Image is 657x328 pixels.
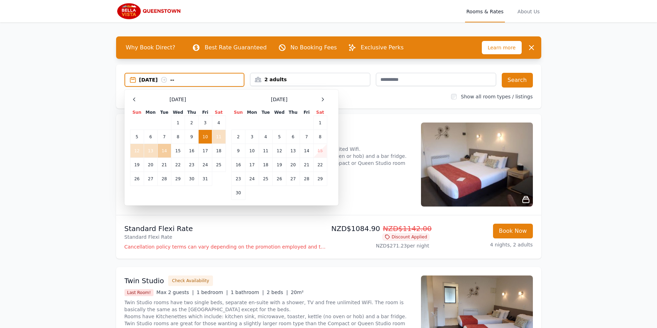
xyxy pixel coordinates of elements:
td: 29 [171,172,185,186]
td: 24 [245,172,259,186]
td: 24 [199,158,212,172]
td: 14 [300,144,313,158]
td: 26 [272,172,286,186]
td: 30 [185,172,199,186]
td: 8 [313,130,327,144]
td: 17 [245,158,259,172]
td: 31 [199,172,212,186]
td: 16 [231,158,245,172]
th: Mon [245,109,259,116]
button: Book Now [493,224,533,238]
th: Wed [171,109,185,116]
span: NZD$1142.00 [383,224,432,233]
span: Why Book Direct? [120,41,181,55]
td: 30 [231,186,245,200]
td: 9 [185,130,199,144]
th: Sun [231,109,245,116]
td: 20 [286,158,300,172]
p: Best Rate Guaranteed [205,43,266,52]
p: 4 nights, 2 adults [435,241,533,248]
p: NZD$1084.90 [331,224,429,233]
p: Exclusive Perks [360,43,404,52]
p: Standard Flexi Rate [124,233,326,240]
th: Thu [286,109,300,116]
span: Learn more [482,41,522,54]
td: 3 [245,130,259,144]
button: Search [502,73,533,88]
td: 8 [171,130,185,144]
td: 23 [185,158,199,172]
td: 16 [185,144,199,158]
td: 6 [144,130,157,144]
td: 21 [157,158,171,172]
div: [DATE] -- [139,76,244,83]
td: 21 [300,158,313,172]
td: 7 [157,130,171,144]
span: 2 beds | [267,289,288,295]
span: [DATE] [271,96,287,103]
td: 11 [212,130,226,144]
th: Sat [212,109,226,116]
th: Fri [300,109,313,116]
td: 11 [259,144,272,158]
th: Mon [144,109,157,116]
td: 19 [130,158,144,172]
span: Last Room! [124,289,154,296]
th: Sat [313,109,327,116]
td: 18 [259,158,272,172]
td: 10 [199,130,212,144]
td: 12 [130,144,144,158]
td: 13 [286,144,300,158]
th: Fri [199,109,212,116]
p: Cancellation policy terms can vary depending on the promotion employed and the time of stay of th... [124,243,326,250]
div: 2 adults [250,76,370,83]
td: 15 [171,144,185,158]
td: 25 [259,172,272,186]
td: 9 [231,144,245,158]
span: Discount Applied [383,233,429,240]
td: 28 [157,172,171,186]
td: 4 [259,130,272,144]
td: 28 [300,172,313,186]
td: 7 [300,130,313,144]
p: No Booking Fees [291,43,337,52]
td: 25 [212,158,226,172]
button: Check Availability [168,275,213,286]
span: 20m² [291,289,303,295]
h3: Twin Studio [124,276,164,286]
td: 1 [313,116,327,130]
td: 14 [157,144,171,158]
td: 27 [286,172,300,186]
p: Standard Flexi Rate [124,224,326,233]
td: 20 [144,158,157,172]
th: Wed [272,109,286,116]
td: 5 [130,130,144,144]
span: 1 bedroom | [197,289,228,295]
td: 22 [313,158,327,172]
td: 1 [171,116,185,130]
td: 27 [144,172,157,186]
td: 23 [231,172,245,186]
th: Thu [185,109,199,116]
span: 1 bathroom | [231,289,264,295]
p: NZD$271.23 per night [331,242,429,249]
td: 26 [130,172,144,186]
td: 4 [212,116,226,130]
td: 2 [185,116,199,130]
td: 5 [272,130,286,144]
td: 29 [313,172,327,186]
td: 6 [286,130,300,144]
td: 19 [272,158,286,172]
td: 22 [171,158,185,172]
span: Max 2 guests | [156,289,194,295]
td: 13 [144,144,157,158]
td: 17 [199,144,212,158]
span: [DATE] [170,96,186,103]
th: Tue [259,109,272,116]
th: Tue [157,109,171,116]
td: 18 [212,144,226,158]
th: Sun [130,109,144,116]
img: Bella Vista Queenstown [116,3,183,20]
label: Show all room types / listings [461,94,533,99]
td: 10 [245,144,259,158]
